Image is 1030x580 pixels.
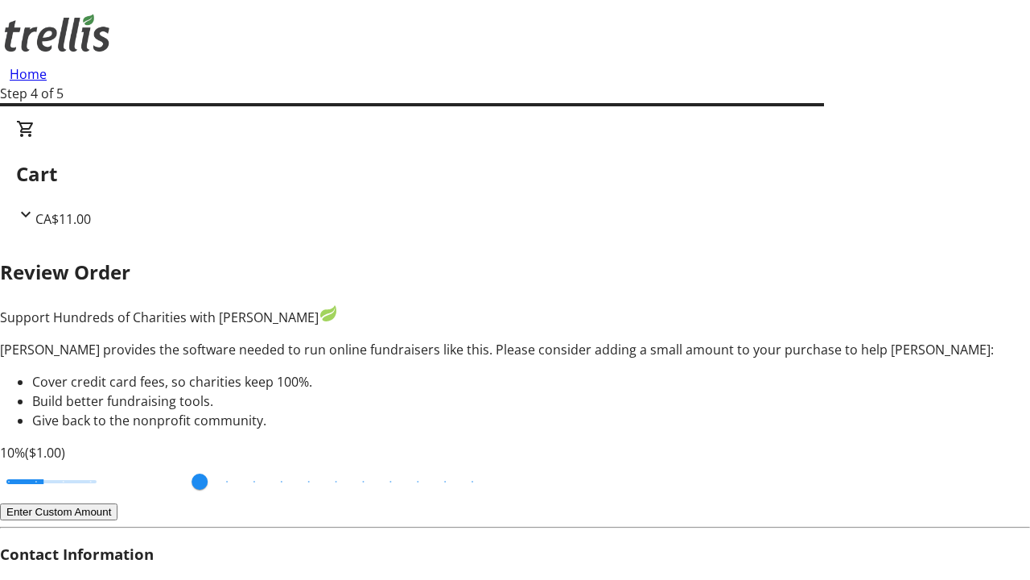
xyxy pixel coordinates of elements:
li: Give back to the nonprofit community. [32,411,1030,430]
div: CartCA$11.00 [16,119,1014,229]
li: Cover credit card fees, so charities keep 100%. [32,372,1030,391]
span: CA$11.00 [35,210,91,228]
h2: Cart [16,159,1014,188]
li: Build better fundraising tools. [32,391,1030,411]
